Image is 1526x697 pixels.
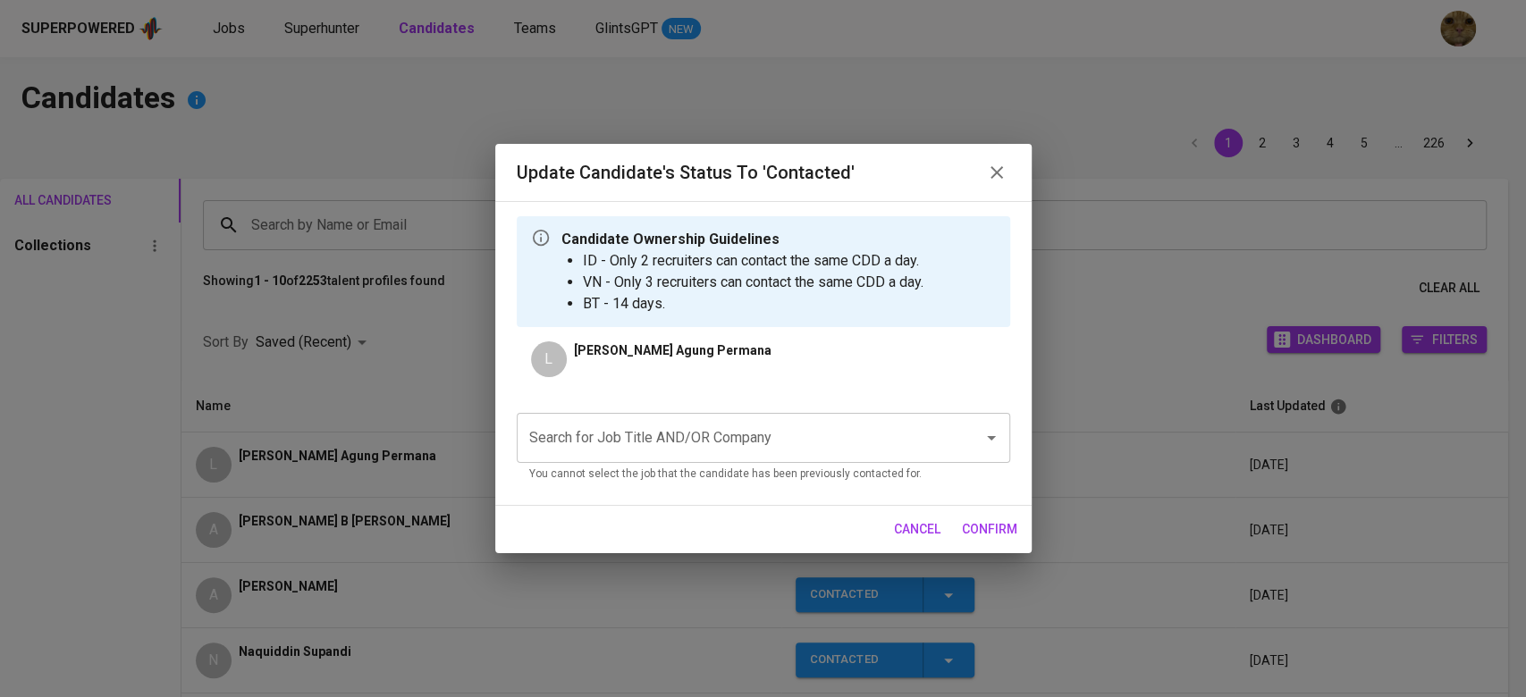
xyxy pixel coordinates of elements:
[583,293,923,315] li: BT - 14 days.
[561,229,923,250] p: Candidate Ownership Guidelines
[574,341,771,359] p: [PERSON_NAME] Agung Permana
[962,518,1017,541] span: confirm
[583,250,923,272] li: ID - Only 2 recruiters can contact the same CDD a day.
[517,158,855,187] h6: Update Candidate's Status to 'Contacted'
[529,466,998,483] p: You cannot select the job that the candidate has been previously contacted for.
[583,272,923,293] li: VN - Only 3 recruiters can contact the same CDD a day.
[955,513,1024,546] button: confirm
[887,513,948,546] button: cancel
[531,341,567,377] div: L
[979,425,1004,450] button: Open
[894,518,940,541] span: cancel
